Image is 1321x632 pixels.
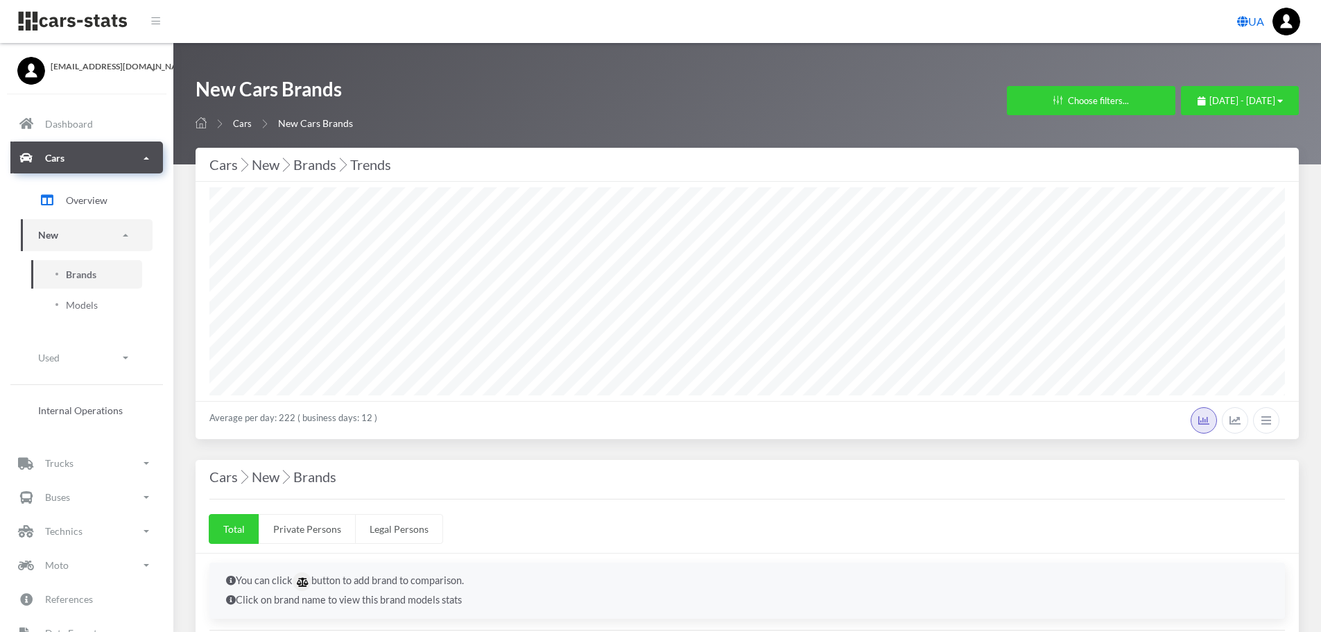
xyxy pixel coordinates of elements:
[21,183,153,218] a: Overview
[66,267,96,282] span: Brands
[51,60,156,73] span: [EMAIL_ADDRESS][DOMAIN_NAME]
[45,455,74,472] p: Trucks
[45,115,93,133] p: Dashboard
[45,149,64,166] p: Cars
[1209,95,1275,106] span: [DATE] - [DATE]
[196,76,353,109] h1: New Cars Brands
[10,549,163,581] a: Moto
[31,291,142,319] a: Models
[17,57,156,73] a: [EMAIL_ADDRESS][DOMAIN_NAME]
[45,557,69,574] p: Moto
[1007,86,1175,115] button: Choose filters...
[38,403,123,418] span: Internal Operations
[66,193,107,207] span: Overview
[278,117,353,129] span: New Cars Brands
[38,349,60,366] p: Used
[233,118,252,129] a: Cars
[66,298,98,312] span: Models
[209,563,1285,619] div: You can click button to add brand to comparison. Click on brand name to view this brand models stats
[10,583,163,615] a: References
[10,481,163,513] a: Buses
[21,396,153,425] a: Internal Operations
[10,142,163,174] a: Cars
[259,514,356,544] a: Private Persons
[45,523,83,540] p: Technics
[17,10,128,32] img: navbar brand
[10,515,163,547] a: Technics
[1232,8,1270,35] a: UA
[355,514,443,544] a: Legal Persons
[21,220,153,251] a: New
[38,227,58,244] p: New
[21,342,153,373] a: Used
[31,260,142,289] a: Brands
[209,466,1285,488] h4: Cars New Brands
[1181,86,1299,115] button: [DATE] - [DATE]
[209,153,1285,176] div: Cars New Brands Trends
[10,108,163,140] a: Dashboard
[45,489,70,506] p: Buses
[45,591,93,608] p: References
[196,401,1299,439] div: Average per day: 222 ( business days: 12 )
[10,447,163,479] a: Trucks
[1272,8,1300,35] img: ...
[209,514,259,544] a: Total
